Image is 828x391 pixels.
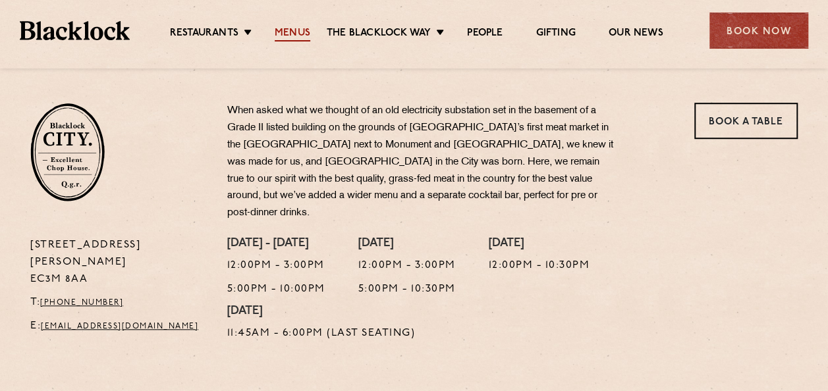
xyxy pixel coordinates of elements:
[30,103,105,201] img: City-stamp-default.svg
[170,27,238,41] a: Restaurants
[30,237,207,288] p: [STREET_ADDRESS][PERSON_NAME] EC3M 8AA
[489,237,590,251] h4: [DATE]
[227,103,616,222] p: When asked what we thought of an old electricity substation set in the basement of a Grade II lis...
[227,257,325,274] p: 12:00pm - 3:00pm
[609,27,663,41] a: Our News
[40,299,123,307] a: [PHONE_NUMBER]
[327,27,431,41] a: The Blacklock Way
[275,27,310,41] a: Menus
[358,281,456,298] p: 5:00pm - 10:30pm
[536,27,575,41] a: Gifting
[227,325,416,342] p: 11:45am - 6:00pm (Last Seating)
[467,27,503,41] a: People
[41,323,198,330] a: [EMAIL_ADDRESS][DOMAIN_NAME]
[20,21,130,39] img: BL_Textured_Logo-footer-cropped.svg
[227,237,325,251] h4: [DATE] - [DATE]
[694,103,798,139] a: Book a Table
[358,237,456,251] h4: [DATE]
[227,281,325,298] p: 5:00pm - 10:00pm
[489,257,590,274] p: 12:00pm - 10:30pm
[358,257,456,274] p: 12:00pm - 3:00pm
[30,294,207,311] p: T:
[709,13,808,49] div: Book Now
[30,318,207,335] p: E:
[227,305,416,319] h4: [DATE]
